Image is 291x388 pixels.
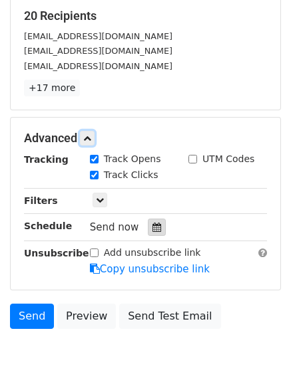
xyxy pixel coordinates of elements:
label: Track Clicks [104,168,158,182]
a: Send [10,304,54,329]
a: +17 more [24,80,80,96]
iframe: Chat Widget [224,324,291,388]
strong: Schedule [24,221,72,231]
strong: Filters [24,195,58,206]
a: Send Test Email [119,304,220,329]
h5: Advanced [24,131,267,145]
span: Send now [90,221,139,233]
small: [EMAIL_ADDRESS][DOMAIN_NAME] [24,46,172,56]
a: Preview [57,304,116,329]
strong: Tracking [24,154,69,165]
label: Track Opens [104,152,161,166]
small: [EMAIL_ADDRESS][DOMAIN_NAME] [24,31,172,41]
label: UTM Codes [202,152,254,166]
h5: 20 Recipients [24,9,267,23]
strong: Unsubscribe [24,248,89,258]
a: Copy unsubscribe link [90,263,210,275]
label: Add unsubscribe link [104,246,201,260]
small: [EMAIL_ADDRESS][DOMAIN_NAME] [24,61,172,71]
